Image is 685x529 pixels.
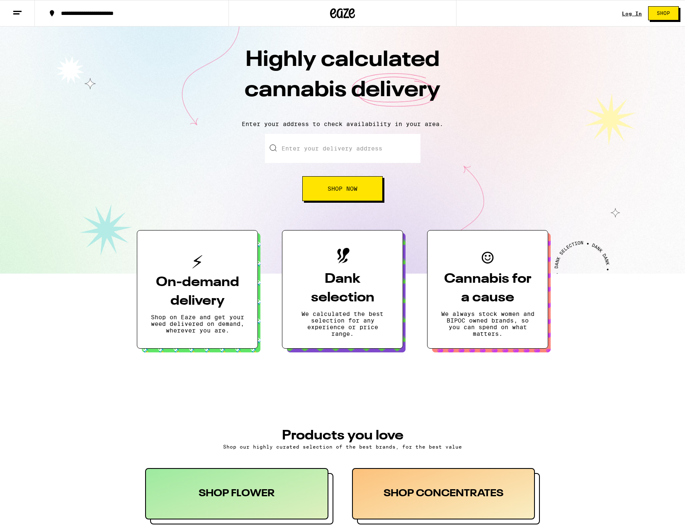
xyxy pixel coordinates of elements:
[265,134,420,163] input: Enter your delivery address
[296,311,389,337] p: We calculated the best selection for any experience or price range.
[427,230,548,349] button: Cannabis for a causeWe always stock women and BIPOC owned brands, so you can spend on what matters.
[622,11,642,16] a: Log In
[145,444,540,449] p: Shop our highly curated selection of the best brands, for the best value
[642,6,685,20] a: Shop
[151,273,244,311] h3: On-demand delivery
[441,270,534,307] h3: Cannabis for a cause
[145,468,328,519] div: SHOP FLOWER
[145,468,333,524] button: SHOP FLOWER
[282,230,403,349] button: Dank selectionWe calculated the best selection for any experience or price range.
[197,45,488,114] h1: Highly calculated cannabis delivery
[352,468,540,524] button: SHOP CONCENTRATES
[657,11,670,16] span: Shop
[328,186,357,192] span: Shop Now
[302,176,383,201] button: Shop Now
[352,468,535,519] div: SHOP CONCENTRATES
[441,311,534,337] p: We always stock women and BIPOC owned brands, so you can spend on what matters.
[145,429,540,442] h3: PRODUCTS YOU LOVE
[151,314,244,334] p: Shop on Eaze and get your weed delivered on demand, wherever you are.
[296,270,389,307] h3: Dank selection
[648,6,679,20] button: Shop
[137,230,258,349] button: On-demand deliveryShop on Eaze and get your weed delivered on demand, wherever you are.
[8,121,677,127] p: Enter your address to check availability in your area.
